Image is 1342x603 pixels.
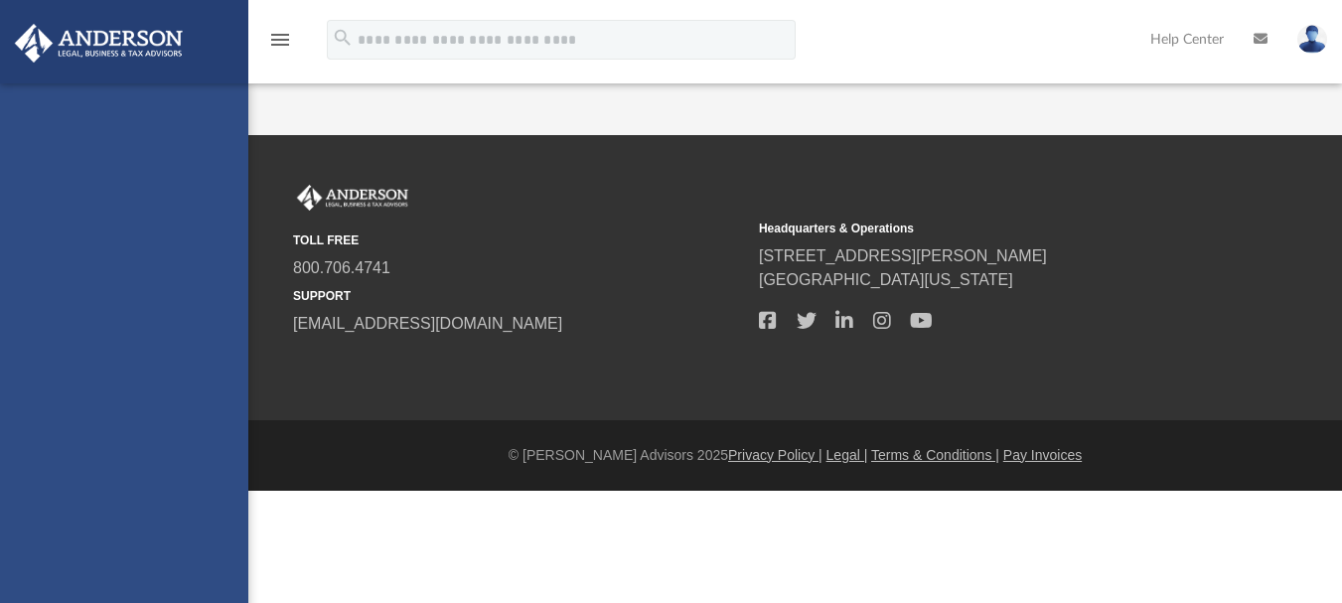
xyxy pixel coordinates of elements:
[293,287,745,305] small: SUPPORT
[293,315,562,332] a: [EMAIL_ADDRESS][DOMAIN_NAME]
[268,38,292,52] a: menu
[268,28,292,52] i: menu
[759,220,1211,237] small: Headquarters & Operations
[293,185,412,211] img: Anderson Advisors Platinum Portal
[759,271,1013,288] a: [GEOGRAPHIC_DATA][US_STATE]
[293,231,745,249] small: TOLL FREE
[1003,447,1082,463] a: Pay Invoices
[759,247,1047,264] a: [STREET_ADDRESS][PERSON_NAME]
[248,445,1342,466] div: © [PERSON_NAME] Advisors 2025
[332,27,354,49] i: search
[728,447,822,463] a: Privacy Policy |
[826,447,868,463] a: Legal |
[1297,25,1327,54] img: User Pic
[9,24,189,63] img: Anderson Advisors Platinum Portal
[871,447,999,463] a: Terms & Conditions |
[293,259,390,276] a: 800.706.4741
